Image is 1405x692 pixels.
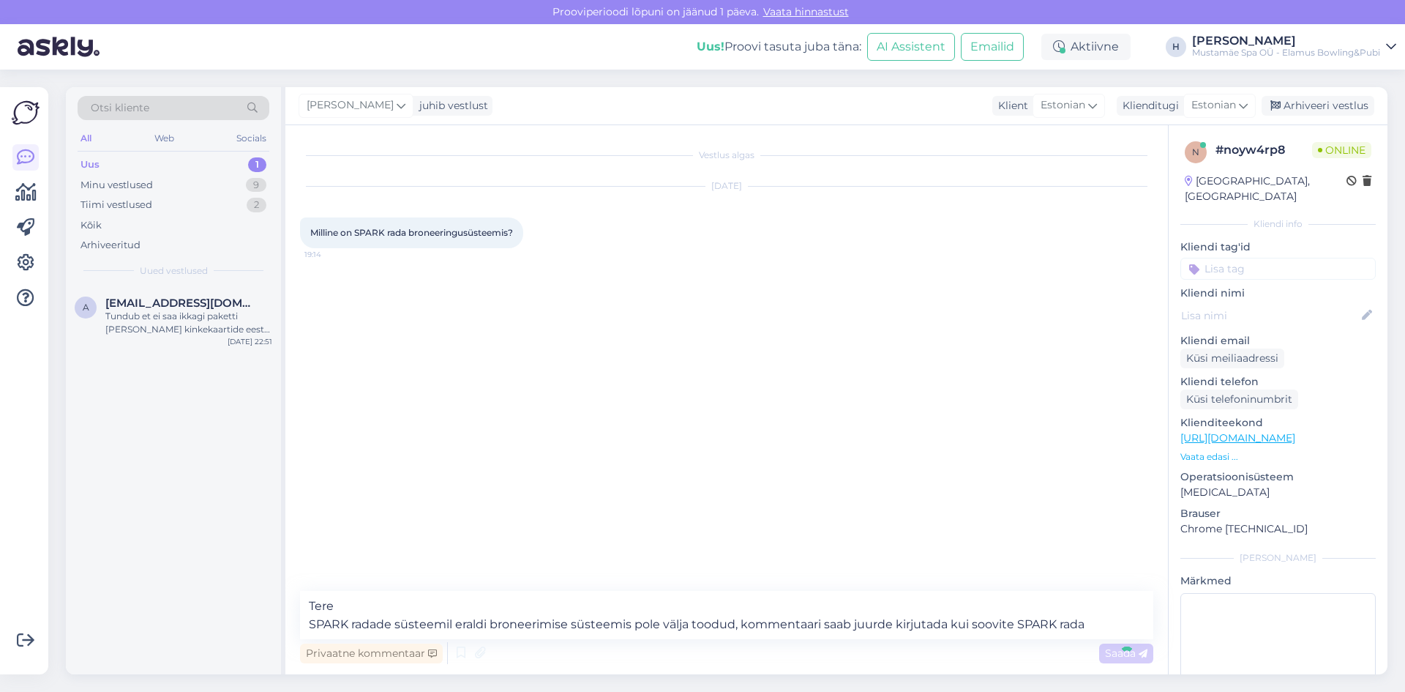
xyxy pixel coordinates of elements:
div: Küsi meiliaadressi [1180,349,1284,368]
span: n [1192,146,1199,157]
div: Tiimi vestlused [80,198,152,212]
div: [GEOGRAPHIC_DATA], [GEOGRAPHIC_DATA] [1185,174,1346,204]
b: Uus! [697,40,724,53]
div: [DATE] 22:51 [228,336,272,347]
span: Milline on SPARK rada broneeringusüsteemis? [310,227,513,238]
div: 2 [247,198,266,212]
div: Arhiveeritud [80,238,140,253]
div: [PERSON_NAME] [1192,35,1380,47]
div: Kliendi info [1180,217,1376,231]
span: Estonian [1041,97,1085,114]
a: Vaata hinnastust [759,5,853,18]
div: H [1166,37,1186,57]
div: [DATE] [300,179,1153,193]
p: Operatsioonisüsteem [1180,469,1376,485]
div: Socials [233,129,269,148]
p: Kliendi nimi [1180,286,1376,301]
p: [MEDICAL_DATA] [1180,485,1376,500]
div: Klienditugi [1117,98,1179,114]
img: Askly Logo [12,99,40,127]
div: Klient [992,98,1028,114]
span: andraisakar@gmail.com [105,297,258,310]
button: Emailid [961,33,1024,61]
span: Uued vestlused [140,264,208,278]
div: Küsi telefoninumbrit [1180,390,1298,409]
p: Kliendi tag'id [1180,239,1376,255]
div: All [78,129,94,148]
div: Mustamäe Spa OÜ - Elamus Bowling&Pubi [1192,47,1380,59]
span: Online [1312,142,1371,158]
div: Web [151,129,177,148]
p: Klienditeekond [1180,415,1376,431]
div: Vestlus algas [300,149,1153,162]
input: Lisa tag [1180,258,1376,280]
div: Uus [80,157,100,172]
span: Estonian [1191,97,1236,114]
div: Arhiveeri vestlus [1262,96,1374,116]
p: Kliendi email [1180,333,1376,349]
span: Otsi kliente [91,100,149,116]
div: Aktiivne [1041,34,1131,60]
div: Proovi tasuta juba täna: [697,38,861,56]
div: Kõik [80,218,102,233]
div: [PERSON_NAME] [1180,551,1376,565]
p: Kliendi telefon [1180,374,1376,390]
button: AI Assistent [867,33,955,61]
div: Minu vestlused [80,178,153,193]
p: Chrome [TECHNICAL_ID] [1180,521,1376,537]
div: 9 [246,178,266,193]
span: 19:14 [304,249,359,260]
p: Brauser [1180,506,1376,521]
p: Märkmed [1180,573,1376,589]
div: 1 [248,157,266,172]
input: Lisa nimi [1181,308,1359,324]
p: Vaata edasi ... [1180,450,1376,464]
div: juhib vestlust [413,98,488,114]
span: [PERSON_NAME] [307,97,394,114]
span: a [83,302,89,313]
div: Tundub et ei saa ikkagi paketti [PERSON_NAME] kinkekaartide eest kui toitlustuse peab ette maksma... [105,310,272,336]
a: [URL][DOMAIN_NAME] [1180,431,1295,444]
div: # noyw4rp8 [1215,141,1312,159]
a: [PERSON_NAME]Mustamäe Spa OÜ - Elamus Bowling&Pubi [1192,35,1396,59]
